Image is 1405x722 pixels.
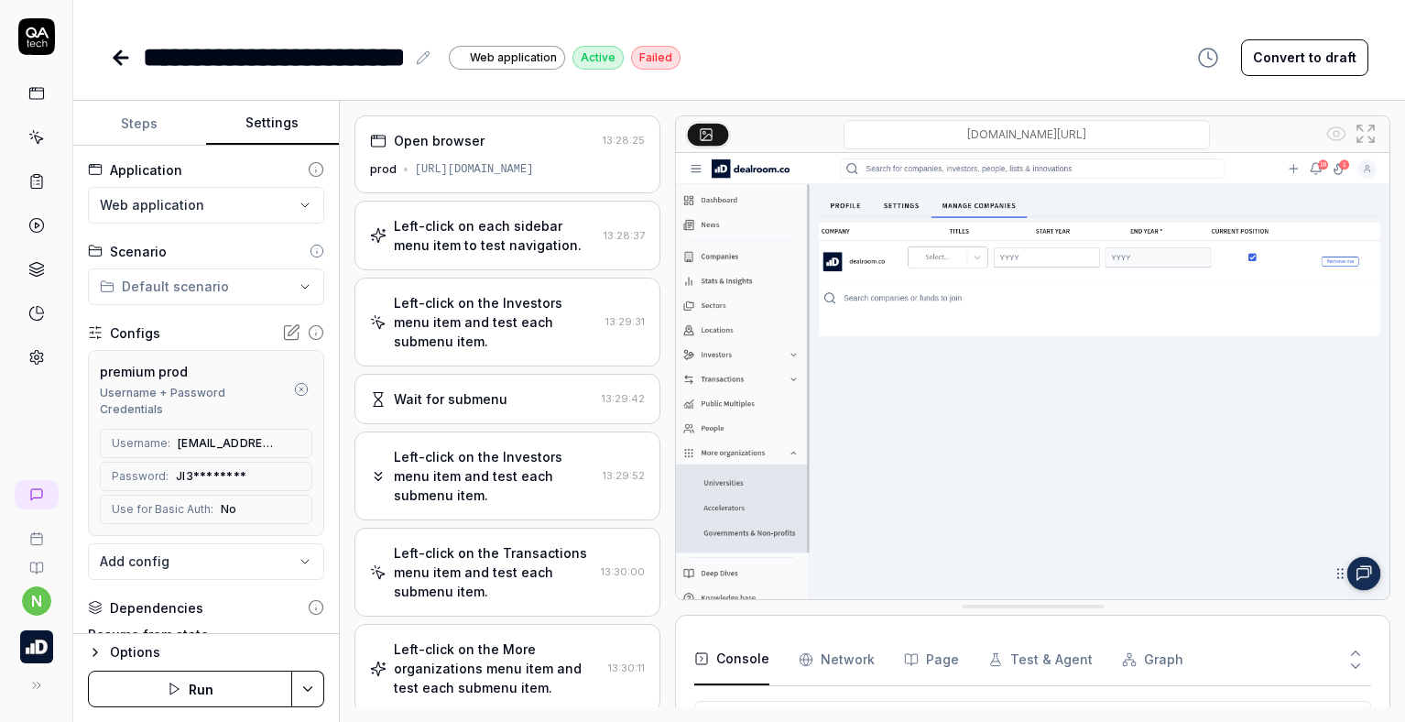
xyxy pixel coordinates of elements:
div: Open browser [394,131,485,150]
div: Options [110,641,324,663]
button: Dealroom.co B.V. Logo [7,616,65,667]
div: Username + Password Credentials [100,385,290,418]
div: Left-click on the Transactions menu item and test each submenu item. [394,543,594,601]
span: No [221,501,237,518]
button: Graph [1122,634,1183,685]
div: Active [572,46,624,70]
div: Left-click on the More organizations menu item and test each submenu item. [394,640,602,697]
button: Test & Agent [988,634,1093,685]
div: Left-click on the Investors menu item and test each submenu item. [394,447,596,505]
div: Failed [631,46,681,70]
div: prod [370,161,397,178]
div: Left-click on each sidebar menu item to test navigation. [394,216,597,255]
time: 13:28:25 [603,134,645,147]
div: Left-click on the Investors menu item and test each submenu item. [394,293,599,351]
button: Show all interative elements [1322,119,1351,148]
div: premium prod [100,362,290,381]
span: Web application [100,195,204,214]
img: Dealroom.co B.V. Logo [20,630,53,663]
span: Web application [470,49,557,66]
div: Default scenario [100,277,229,296]
div: Configs [110,323,160,343]
a: Web application [449,45,565,70]
button: Options [88,641,324,663]
time: 13:28:37 [604,229,645,242]
button: n [22,586,51,616]
time: 13:29:31 [605,315,645,328]
button: View version history [1186,39,1230,76]
span: Password: [112,468,169,485]
span: Username: [112,435,170,452]
button: Page [904,634,959,685]
span: Use for Basic Auth: [112,501,213,518]
a: New conversation [15,480,59,509]
button: Settings [206,102,339,146]
a: Book a call with us [7,517,65,546]
time: 13:29:42 [602,392,645,405]
img: Screenshot [676,153,1389,599]
button: Default scenario [88,268,324,305]
div: [URL][DOMAIN_NAME] [415,161,534,178]
div: Dependencies [110,598,203,618]
button: Network [799,634,875,685]
button: Web application [88,187,324,224]
a: Documentation [7,546,65,575]
div: Wait for submenu [394,389,507,409]
div: Application [110,160,182,180]
button: Run [88,671,292,707]
div: Scenario [110,242,167,261]
button: Steps [73,102,206,146]
span: [EMAIL_ADDRESS][DOMAIN_NAME] [178,435,278,452]
button: Convert to draft [1241,39,1368,76]
button: Console [694,634,769,685]
time: 13:29:52 [603,469,645,482]
time: 13:30:11 [608,662,645,674]
label: Resume from state... [88,625,324,644]
time: 13:30:00 [601,565,645,578]
button: Open in full screen [1351,119,1380,148]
